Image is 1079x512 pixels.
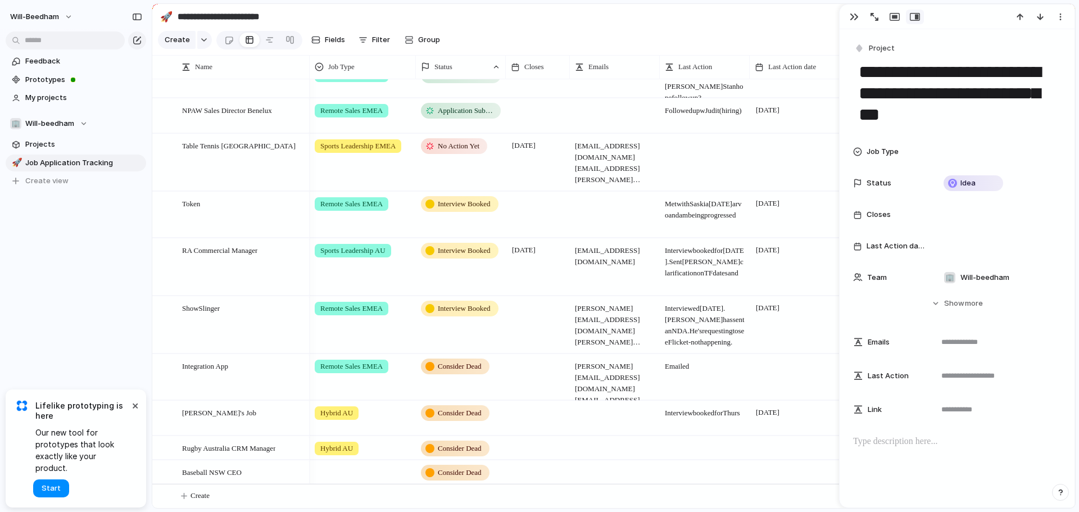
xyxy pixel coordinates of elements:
a: Feedback [6,53,146,70]
span: Table Tennis [GEOGRAPHIC_DATA] [182,139,296,152]
span: Hybrid AU [320,407,353,419]
div: 🏢 [10,118,21,129]
span: [PERSON_NAME][EMAIL_ADDRESS][DOMAIN_NAME] [PERSON_NAME][EMAIL_ADDRESS][DOMAIN_NAME] [570,297,659,348]
span: Hybrid AU [320,443,353,454]
span: Application Submitted [438,105,493,116]
span: [DATE] [509,243,538,257]
span: Emailed [660,355,749,372]
span: Emails [588,61,609,73]
a: Prototypes [6,71,146,88]
span: Interview booked for Thurs [660,401,749,419]
span: Prototypes [25,74,142,85]
span: [DATE] [753,103,782,117]
span: Name [195,61,212,73]
span: will-beedham [10,11,59,22]
span: Remote Sales EMEA [320,303,383,314]
span: Group [418,34,440,46]
span: Show [944,298,964,309]
span: NPAW Sales Director Benelux [182,103,272,116]
span: My projects [25,92,142,103]
span: Start [42,483,61,494]
button: will-beedham [5,8,79,26]
span: Interview Booked [438,245,491,256]
span: Sports Leadership AU [320,245,386,256]
span: Our new tool for prototypes that look exactly like your product. [35,427,129,474]
span: [DATE] [753,197,782,210]
span: Interview Booked [438,198,491,210]
span: Interviewed [DATE]. [PERSON_NAME] has sent an NDA. He's requesting to see Flicket - not happening. [660,297,749,348]
span: Create view [25,175,69,187]
span: RA Commercial Manager [182,243,257,256]
span: Consider Dead [438,407,482,419]
span: Team [867,272,887,283]
span: Last Action date [768,61,816,73]
span: Interview Booked [438,303,491,314]
span: Idea [960,178,976,189]
span: Last Action [868,370,909,382]
span: Applied - [PERSON_NAME] Stanhope follow up? [660,64,749,103]
span: Job Type [867,146,899,157]
div: 🚀 [160,9,173,24]
span: Emails [868,337,890,348]
button: Fields [307,31,350,49]
span: Interview booked for [DATE]. Sent [PERSON_NAME] clarification on TF dates and [660,239,749,279]
a: 🚀Job Application Tracking [6,155,146,171]
span: Remote Sales EMEA [320,361,383,372]
span: [EMAIL_ADDRESS][DOMAIN_NAME] [EMAIL_ADDRESS][PERSON_NAME][DOMAIN_NAME] (EA to the CEO) [570,134,659,185]
span: Fields [325,34,345,46]
span: more [965,298,983,309]
button: 🚀 [157,8,175,26]
span: Last Action date [867,241,925,252]
button: Group [399,31,446,49]
button: Create [158,31,196,49]
button: Showmore [853,293,1061,314]
a: Projects [6,136,146,153]
span: [EMAIL_ADDRESS][DOMAIN_NAME] [570,239,659,268]
button: Start [33,479,69,497]
span: [DATE] [509,139,538,152]
span: [PERSON_NAME]'s Job [182,406,256,419]
button: 🏢Will-beedham [6,115,146,132]
span: Last Action [678,61,712,73]
span: Status [867,178,891,189]
span: Job Type [328,61,355,73]
a: My projects [6,89,146,106]
span: Consider Dead [438,467,482,478]
span: Followed up w Judit (hiring) [660,99,749,116]
span: [DATE] [753,243,782,257]
span: Integration App [182,359,228,372]
button: Filter [354,31,395,49]
span: Lifelike prototyping is here [35,401,129,421]
span: Closes [867,209,891,220]
span: Project [869,43,895,54]
span: Job Application Tracking [25,157,142,169]
button: Dismiss [128,398,142,412]
span: Consider Dead [438,443,482,454]
span: Baseball NSW CEO [182,465,242,478]
span: [PERSON_NAME][EMAIL_ADDRESS][DOMAIN_NAME] [EMAIL_ADDRESS][DOMAIN_NAME] [EMAIL_ADDRESS][DOMAIN_NAME] [570,355,659,406]
span: Projects [25,139,142,150]
button: Create view [6,173,146,189]
span: Remote Sales EMEA [320,105,383,116]
span: [DATE] [753,406,782,419]
span: Met with Saskia [DATE] arvo and am being progressed [660,192,749,221]
span: Create [191,490,210,501]
span: ShowSlinger [182,301,220,314]
div: 🚀 [12,156,20,169]
span: Feedback [25,56,142,67]
span: No Action Yet [438,141,479,152]
span: Sports Leadership EMEA [320,141,396,152]
span: [DATE] [753,301,782,315]
span: Closes [524,61,544,73]
span: Create [165,34,190,46]
span: Filter [372,34,390,46]
span: Rugby Australia CRM Manager [182,441,275,454]
span: Token [182,197,200,210]
span: Will-beedham [25,118,74,129]
span: Link [868,404,882,415]
span: Consider Dead [438,361,482,372]
span: Remote Sales EMEA [320,198,383,210]
span: Status [434,61,452,73]
button: Project [852,40,898,57]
